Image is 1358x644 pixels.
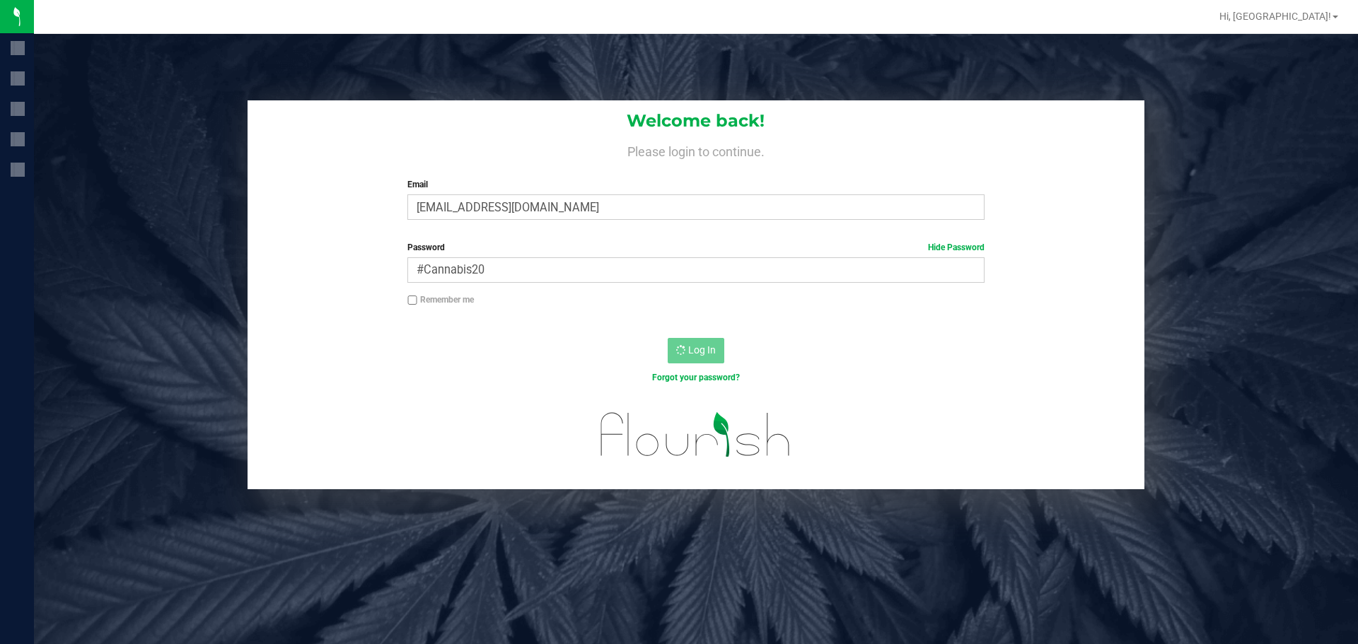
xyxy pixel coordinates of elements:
[688,344,716,356] span: Log In
[652,373,740,382] a: Forgot your password?
[407,293,474,306] label: Remember me
[407,295,417,305] input: Remember me
[407,178,984,191] label: Email
[248,112,1144,130] h1: Welcome back!
[1219,11,1331,22] span: Hi, [GEOGRAPHIC_DATA]!
[668,338,724,363] button: Log In
[584,399,808,471] img: flourish_logo.svg
[248,141,1144,158] h4: Please login to continue.
[407,242,445,252] span: Password
[928,242,985,252] a: Hide Password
